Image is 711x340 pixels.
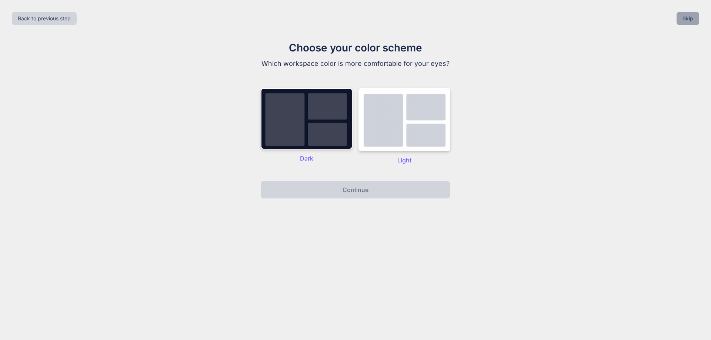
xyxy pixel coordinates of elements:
[231,40,480,55] h1: Choose your color scheme
[677,12,699,25] button: Skip
[261,154,353,163] p: Dark
[343,185,368,194] p: Continue
[12,12,77,25] button: Back to previous step
[358,88,450,151] img: dark
[358,156,450,165] p: Light
[231,58,480,69] p: Which workspace color is more comfortable for your eyes?
[261,181,450,199] button: Continue
[261,88,353,149] img: dark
